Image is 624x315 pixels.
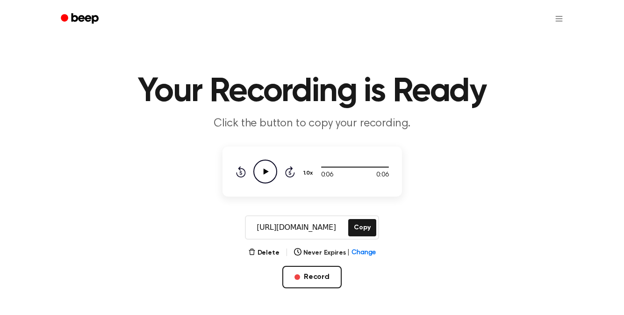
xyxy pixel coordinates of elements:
[347,248,350,258] span: |
[351,248,376,258] span: Change
[54,10,107,28] a: Beep
[248,248,280,258] button: Delete
[348,219,376,236] button: Copy
[73,75,552,109] h1: Your Recording is Ready
[282,266,342,288] button: Record
[133,116,492,132] p: Click the button to copy your recording.
[376,170,388,180] span: 0:06
[302,165,316,181] button: 1.0x
[294,248,376,258] button: Never Expires|Change
[285,247,288,258] span: |
[548,7,570,30] button: Open menu
[321,170,333,180] span: 0:06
